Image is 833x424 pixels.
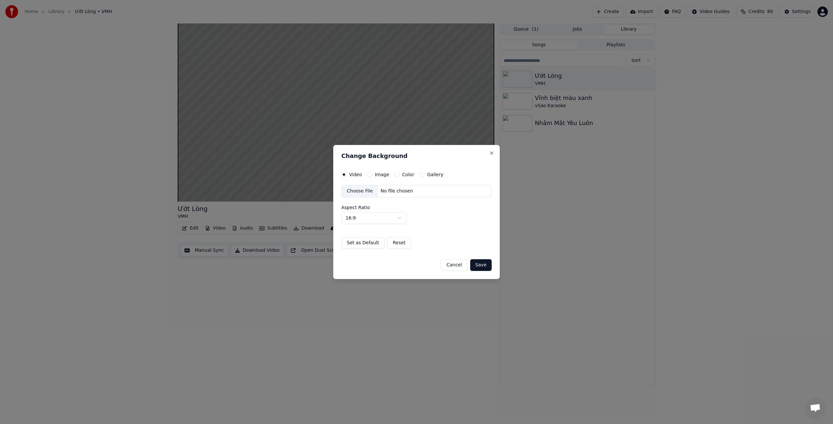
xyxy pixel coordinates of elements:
label: Video [349,172,362,177]
label: Aspect Ratio [341,205,492,210]
button: Cancel [441,259,467,271]
div: No file chosen [378,188,416,194]
button: Reset [387,237,411,249]
h2: Change Background [341,153,492,159]
label: Gallery [427,172,444,177]
div: Choose File [342,185,378,197]
button: Set as Default [341,237,385,249]
label: Image [375,172,389,177]
label: Color [402,172,414,177]
button: Save [470,259,492,271]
